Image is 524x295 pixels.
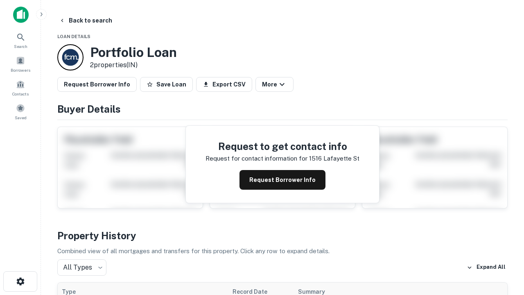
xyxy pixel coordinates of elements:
span: Borrowers [11,67,30,73]
img: capitalize-icon.png [13,7,29,23]
button: Save Loan [140,77,193,92]
h4: Buyer Details [57,102,508,116]
div: All Types [57,259,106,276]
p: 1516 lafayette st [309,154,359,163]
button: Expand All [465,261,508,274]
a: Borrowers [2,53,38,75]
a: Saved [2,100,38,123]
span: Loan Details [57,34,90,39]
h4: Property History [57,228,508,243]
button: Back to search [56,13,115,28]
button: Request Borrower Info [57,77,137,92]
span: Saved [15,114,27,121]
p: 2 properties (IN) [90,60,177,70]
span: Search [14,43,27,50]
p: Combined view of all mortgages and transfers for this property. Click any row to expand details. [57,246,508,256]
button: More [255,77,294,92]
a: Contacts [2,77,38,99]
button: Export CSV [196,77,252,92]
span: Contacts [12,91,29,97]
button: Request Borrower Info [239,170,325,190]
iframe: Chat Widget [483,229,524,269]
h4: Request to get contact info [206,139,359,154]
p: Request for contact information for [206,154,307,163]
h3: Portfolio Loan [90,45,177,60]
a: Search [2,29,38,51]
